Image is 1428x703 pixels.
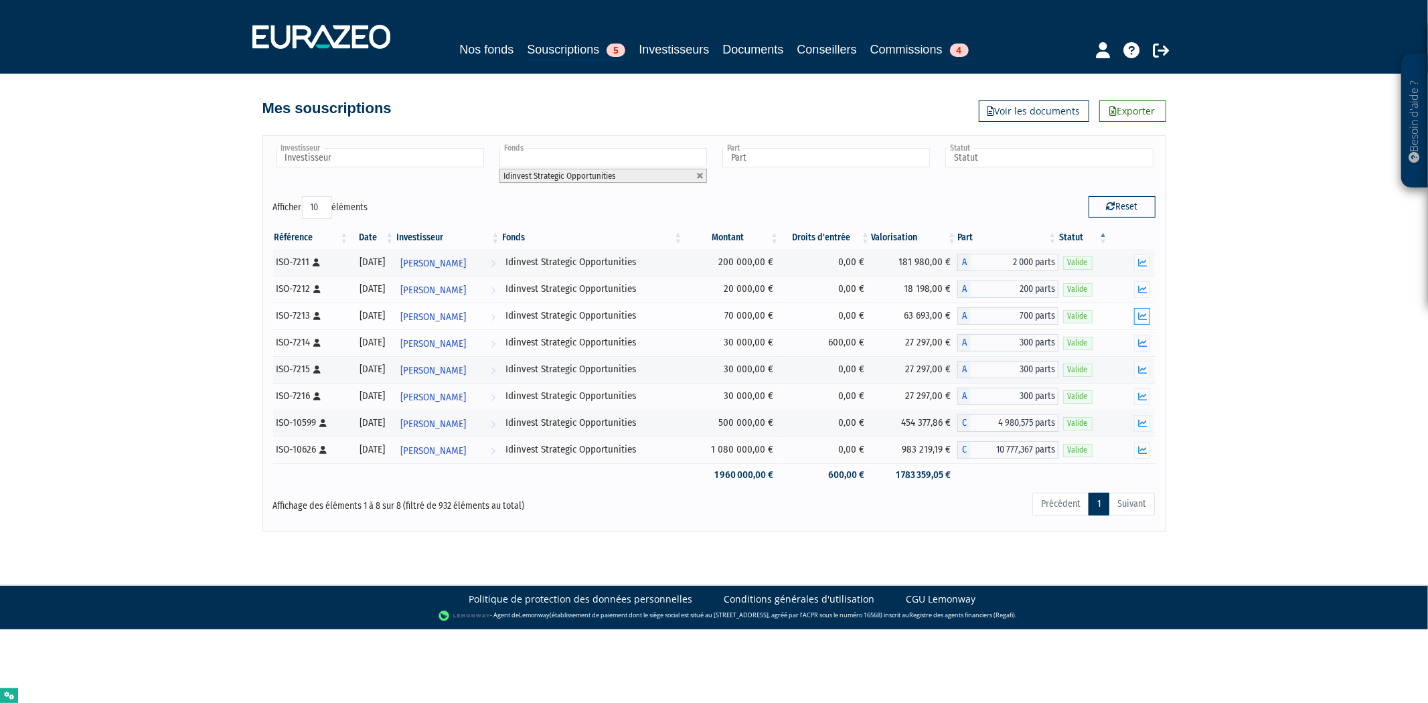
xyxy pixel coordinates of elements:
[971,361,1058,378] span: 300 parts
[684,303,781,329] td: 70 000,00 €
[957,441,1058,459] div: C - Idinvest Strategic Opportunities
[1063,444,1093,457] span: Valide
[957,334,971,351] span: A
[909,611,1015,619] a: Registre des agents financiers (Regafi)
[957,361,971,378] span: A
[780,276,871,303] td: 0,00 €
[13,609,1415,623] div: - Agent de (établissement de paiement dont le siège social est situé au [STREET_ADDRESS], agréé p...
[314,285,321,293] i: [Français] Personne physique
[505,362,679,376] div: Idinvest Strategic Opportunities
[957,281,1058,298] div: A - Idinvest Strategic Opportunities
[400,251,466,276] span: [PERSON_NAME]
[957,226,1058,249] th: Part: activer pour trier la colonne par ordre croissant
[491,358,495,383] i: Voir l'investisseur
[262,100,392,116] h4: Mes souscriptions
[505,282,679,296] div: Idinvest Strategic Opportunities
[871,329,957,356] td: 27 297,00 €
[395,249,501,276] a: [PERSON_NAME]
[684,437,781,463] td: 1 080 000,00 €
[395,437,501,463] a: [PERSON_NAME]
[395,383,501,410] a: [PERSON_NAME]
[780,226,871,249] th: Droits d'entrée: activer pour trier la colonne par ordre croissant
[320,446,327,454] i: [Français] Personne physique
[950,44,969,57] span: 4
[400,305,466,329] span: [PERSON_NAME]
[491,331,495,356] i: Voir l'investisseur
[519,611,550,619] a: Lemonway
[395,356,501,383] a: [PERSON_NAME]
[724,593,875,606] a: Conditions générales d'utilisation
[957,361,1058,378] div: A - Idinvest Strategic Opportunities
[797,40,857,59] a: Conseillers
[527,40,625,61] a: Souscriptions5
[971,281,1058,298] span: 200 parts
[639,40,709,59] a: Investisseurs
[957,254,1058,271] div: A - Idinvest Strategic Opportunities
[1063,417,1093,430] span: Valide
[354,335,390,349] div: [DATE]
[1089,493,1109,516] a: 1
[780,437,871,463] td: 0,00 €
[957,307,971,325] span: A
[354,443,390,457] div: [DATE]
[1063,337,1093,349] span: Valide
[684,276,781,303] td: 20 000,00 €
[1089,196,1156,218] button: Reset
[971,414,1058,432] span: 4 980,575 parts
[491,251,495,276] i: Voir l'investisseur
[400,385,466,410] span: [PERSON_NAME]
[276,389,345,403] div: ISO-7216
[491,412,495,437] i: Voir l'investisseur
[491,385,495,410] i: Voir l'investisseur
[1063,390,1093,403] span: Valide
[957,414,1058,432] div: C - Idinvest Strategic Opportunities
[871,356,957,383] td: 27 297,00 €
[1063,256,1093,269] span: Valide
[957,414,971,432] span: C
[780,410,871,437] td: 0,00 €
[971,334,1058,351] span: 300 parts
[871,437,957,463] td: 983 219,19 €
[276,416,345,430] div: ISO-10599
[979,100,1089,122] a: Voir les documents
[1407,61,1423,181] p: Besoin d'aide ?
[780,463,871,487] td: 600,00 €
[971,388,1058,405] span: 300 parts
[276,255,345,269] div: ISO-7211
[871,410,957,437] td: 454 377,86 €
[354,362,390,376] div: [DATE]
[314,312,321,320] i: [Français] Personne physique
[400,439,466,463] span: [PERSON_NAME]
[684,410,781,437] td: 500 000,00 €
[1063,283,1093,296] span: Valide
[684,249,781,276] td: 200 000,00 €
[505,255,679,269] div: Idinvest Strategic Opportunities
[276,362,345,376] div: ISO-7215
[684,329,781,356] td: 30 000,00 €
[491,439,495,463] i: Voir l'investisseur
[276,309,345,323] div: ISO-7213
[871,383,957,410] td: 27 297,00 €
[607,44,625,57] span: 5
[395,410,501,437] a: [PERSON_NAME]
[400,358,466,383] span: [PERSON_NAME]
[780,383,871,410] td: 0,00 €
[459,40,513,59] a: Nos fonds
[505,335,679,349] div: Idinvest Strategic Opportunities
[354,282,390,296] div: [DATE]
[870,40,969,59] a: Commissions4
[957,388,971,405] span: A
[276,282,345,296] div: ISO-7212
[400,278,466,303] span: [PERSON_NAME]
[354,389,390,403] div: [DATE]
[395,329,501,356] a: [PERSON_NAME]
[469,593,693,606] a: Politique de protection des données personnelles
[314,392,321,400] i: [Français] Personne physique
[684,356,781,383] td: 30 000,00 €
[957,281,971,298] span: A
[971,441,1058,459] span: 10 777,367 parts
[313,258,321,266] i: [Français] Personne physique
[684,463,781,487] td: 1 960 000,00 €
[354,416,390,430] div: [DATE]
[957,307,1058,325] div: A - Idinvest Strategic Opportunities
